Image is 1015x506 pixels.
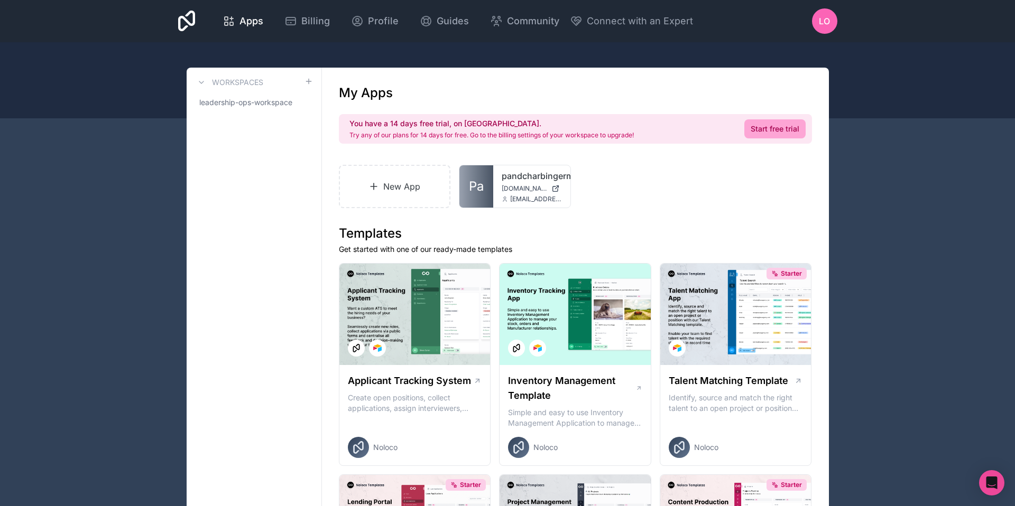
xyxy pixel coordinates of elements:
[694,442,718,453] span: Noloco
[199,97,292,108] span: leadership-ops-workspace
[781,269,802,278] span: Starter
[301,14,330,29] span: Billing
[508,407,642,428] p: Simple and easy to use Inventory Management Application to manage your stock, orders and Manufact...
[533,344,542,352] img: Airtable Logo
[460,481,481,489] span: Starter
[343,10,407,33] a: Profile
[239,14,263,29] span: Apps
[482,10,568,33] a: Community
[469,178,484,195] span: Pa
[349,118,634,129] h2: You have a 14 days free trial, on [GEOGRAPHIC_DATA].
[349,131,634,139] p: Try any of our plans for 14 days for free. Go to the billing settings of your workspace to upgrade!
[669,373,788,388] h1: Talent Matching Template
[508,373,635,403] h1: Inventory Management Template
[437,14,469,29] span: Guides
[587,14,693,29] span: Connect with an Expert
[570,14,693,29] button: Connect with an Expert
[214,10,272,33] a: Apps
[673,344,681,352] img: Airtable Logo
[411,10,477,33] a: Guides
[348,392,482,414] p: Create open positions, collect applications, assign interviewers, centralise candidate feedback a...
[339,225,812,242] h1: Templates
[819,15,830,27] span: LO
[212,77,263,88] h3: Workspaces
[744,119,806,138] a: Start free trial
[502,184,547,193] span: [DOMAIN_NAME]
[459,165,493,208] a: Pa
[979,470,1004,495] div: Open Intercom Messenger
[533,442,558,453] span: Noloco
[502,170,562,182] a: pandcharbingermarketing
[339,85,393,101] h1: My Apps
[195,93,313,112] a: leadership-ops-workspace
[339,165,451,208] a: New App
[368,14,399,29] span: Profile
[276,10,338,33] a: Billing
[348,373,471,388] h1: Applicant Tracking System
[373,344,382,352] img: Airtable Logo
[195,76,263,89] a: Workspaces
[781,481,802,489] span: Starter
[669,392,803,414] p: Identify, source and match the right talent to an open project or position with our Talent Matchi...
[510,195,562,203] span: [EMAIL_ADDRESS][DOMAIN_NAME]
[373,442,398,453] span: Noloco
[507,14,559,29] span: Community
[339,244,812,255] p: Get started with one of our ready-made templates
[502,184,562,193] a: [DOMAIN_NAME]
